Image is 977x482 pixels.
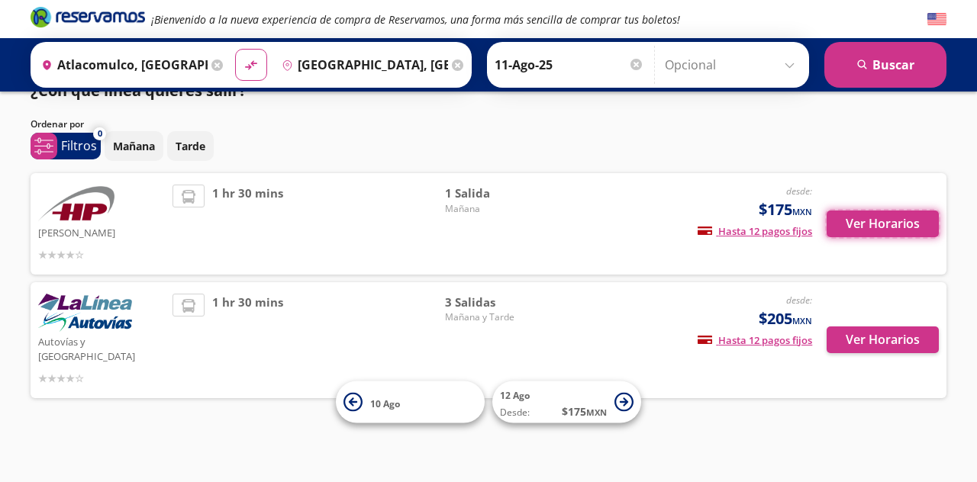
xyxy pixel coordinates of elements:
[759,307,812,330] span: $205
[786,185,812,198] em: desde:
[445,310,552,324] span: Mañana y Tarde
[38,185,114,223] img: Herradura de Plata
[698,333,812,347] span: Hasta 12 pagos fijos
[792,206,812,217] small: MXN
[212,185,283,263] span: 1 hr 30 mins
[276,46,448,84] input: Buscar Destino
[38,332,165,365] p: Autovías y [GEOGRAPHIC_DATA]
[792,315,812,326] small: MXN
[445,185,552,202] span: 1 Salida
[31,5,145,28] i: Brand Logo
[824,42,946,88] button: Buscar
[445,294,552,311] span: 3 Salidas
[786,294,812,307] em: desde:
[500,389,530,402] span: 12 Ago
[31,117,84,131] p: Ordenar por
[167,131,214,161] button: Tarde
[495,46,644,84] input: Elegir Fecha
[562,403,607,419] span: $ 175
[35,46,208,84] input: Buscar Origen
[105,131,163,161] button: Mañana
[113,138,155,154] p: Mañana
[98,127,102,140] span: 0
[827,210,939,237] button: Ver Horarios
[445,202,552,216] span: Mañana
[176,138,205,154] p: Tarde
[31,133,101,159] button: 0Filtros
[759,198,812,221] span: $175
[370,397,400,410] span: 10 Ago
[31,5,145,33] a: Brand Logo
[61,137,97,155] p: Filtros
[586,406,607,418] small: MXN
[38,223,165,241] p: [PERSON_NAME]
[38,294,132,332] img: Autovías y La Línea
[927,10,946,29] button: English
[212,294,283,387] span: 1 hr 30 mins
[698,224,812,238] span: Hasta 12 pagos fijos
[500,406,530,419] span: Desde:
[151,12,680,27] em: ¡Bienvenido a la nueva experiencia de compra de Reservamos, una forma más sencilla de comprar tus...
[827,326,939,353] button: Ver Horarios
[336,381,485,423] button: 10 Ago
[665,46,801,84] input: Opcional
[492,381,641,423] button: 12 AgoDesde:$175MXN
